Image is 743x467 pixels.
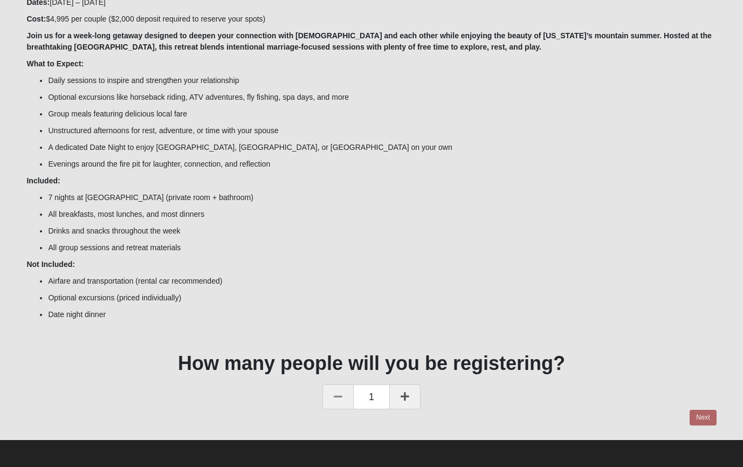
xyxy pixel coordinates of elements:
b: Join us for a week-long getaway designed to deepen your connection with [DEMOGRAPHIC_DATA] and ea... [26,31,711,51]
li: Airfare and transportation (rental car recommended) [48,276,716,287]
li: Optional excursions like horseback riding, ATV adventures, fly fishing, spa days, and more [48,92,716,103]
b: Included: [26,176,60,185]
li: 7 nights at [GEOGRAPHIC_DATA] (private room + bathroom) [48,192,716,203]
li: Date night dinner [48,309,716,320]
b: What to Expect: [26,59,84,68]
span: 1 [354,384,389,409]
li: Daily sessions to inspire and strengthen your relationship [48,75,716,86]
b: Not Included: [26,260,74,269]
p: $4,995 per couple ($2,000 deposit required to reserve your spots) [26,13,716,25]
li: Optional excursions (priced individually) [48,292,716,304]
li: Unstructured afternoons for rest, adventure, or time with your spouse [48,125,716,136]
li: A dedicated Date Night to enjoy [GEOGRAPHIC_DATA], [GEOGRAPHIC_DATA], or [GEOGRAPHIC_DATA] on you... [48,142,716,153]
li: All group sessions and retreat materials [48,242,716,253]
li: Drinks and snacks throughout the week [48,225,716,237]
li: Group meals featuring delicious local fare [48,108,716,120]
li: Evenings around the fire pit for laughter, connection, and reflection [48,159,716,170]
h1: How many people will you be registering? [26,352,716,375]
b: Cost: [26,15,46,23]
li: All breakfasts, most lunches, and most dinners [48,209,716,220]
